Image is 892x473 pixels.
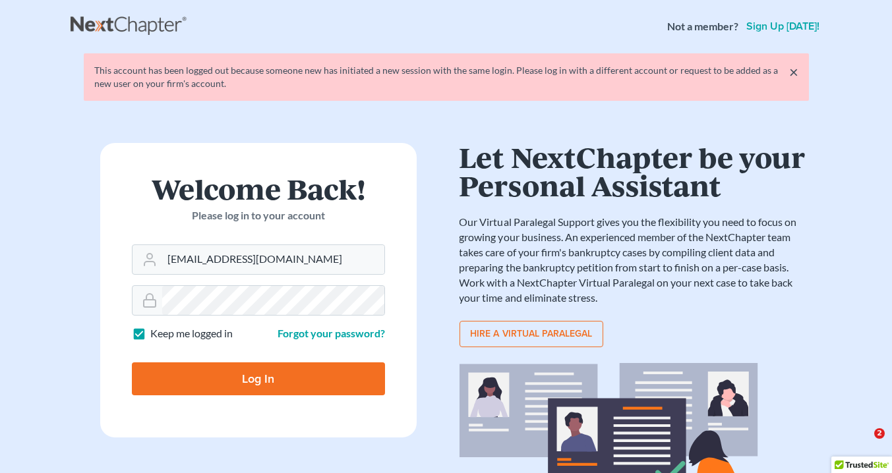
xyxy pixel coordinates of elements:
strong: Not a member? [667,19,738,34]
h1: Welcome Back! [132,175,385,203]
div: This account has been logged out because someone new has initiated a new session with the same lo... [94,64,798,90]
span: 2 [874,428,885,439]
iframe: Intercom live chat [847,428,879,460]
p: Our Virtual Paralegal Support gives you the flexibility you need to focus on growing your busines... [460,215,809,305]
a: Forgot your password? [278,327,385,339]
a: × [789,64,798,80]
p: Please log in to your account [132,208,385,223]
input: Email Address [162,245,384,274]
input: Log In [132,362,385,395]
label: Keep me logged in [150,326,233,341]
a: Sign up [DATE]! [744,21,822,32]
a: Hire a virtual paralegal [460,321,603,347]
h1: Let NextChapter be your Personal Assistant [460,143,809,199]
